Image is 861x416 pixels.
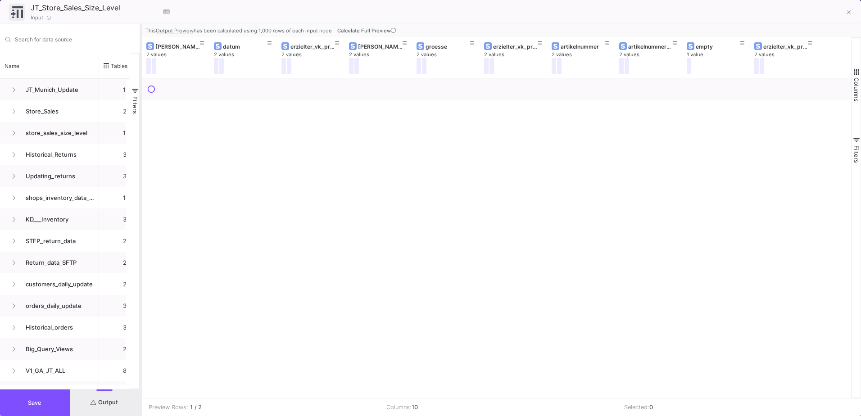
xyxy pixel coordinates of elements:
[123,79,184,100] p: 1
[561,43,605,50] div: artikelnummer
[91,399,118,406] span: Output
[11,6,23,18] img: input-ui.svg
[123,166,184,187] p: 3
[493,43,538,50] div: erzielter_vk_preis_gesamt
[417,51,484,58] div: 2 values
[20,187,94,208] span: shops_inventory_data_collection
[20,252,94,273] span: Return_data_SFTP
[20,144,94,165] span: Historical_Returns
[123,187,184,208] p: 1
[763,43,808,50] div: erzielter_vk_preis_netto
[190,403,193,411] b: 1
[20,339,94,360] span: Big_Query_Views
[617,398,856,416] td: Selected:
[649,404,653,411] b: 0
[20,317,94,338] span: Historical_orders
[20,209,94,230] span: KD___Inventory
[123,360,184,381] p: 8
[754,51,822,58] div: 2 values
[146,51,214,58] div: 2 values
[123,101,184,122] p: 2
[619,51,687,58] div: 2 values
[20,101,94,122] span: Store_Sales
[426,43,470,50] div: groesse
[552,51,619,58] div: 2 values
[195,403,202,411] b: / 2
[20,382,94,403] span: CDP_Dimentions
[20,295,94,317] span: orders_daily_update
[15,36,134,43] input: Search for name, tables, ...
[628,43,673,50] div: artikelnummer_farbe
[149,403,188,411] div: Preview Rows:
[158,3,176,21] button: Hotkeys List
[412,404,418,411] b: 10
[123,295,184,317] p: 3
[20,122,94,144] span: store_sales_size_level
[123,144,184,165] p: 3
[123,209,184,230] p: 3
[123,274,184,295] p: 2
[214,51,281,58] div: 2 values
[5,63,19,69] span: Name
[484,51,552,58] div: 2 values
[123,122,184,144] p: 1
[853,145,860,163] span: Filters
[20,360,94,381] span: V1_GA_JT_ALL
[123,231,184,252] p: 2
[111,63,127,69] span: Tables
[358,43,403,50] div: [PERSON_NAME]
[123,252,184,273] p: 2
[123,382,184,403] p: 6
[20,231,94,252] span: STFP_return_data
[20,166,94,187] span: Updating_returns
[31,14,43,21] span: Input
[131,96,139,114] span: Filters
[145,27,334,34] div: This has been calculated using 1,000 rows of each input node
[335,24,399,37] button: Calculate Full Preview
[123,317,184,338] p: 34
[696,43,740,50] div: empty
[20,274,94,295] span: customers_daily_update
[290,43,335,50] div: erzielter_vk_preis
[853,77,860,102] span: Columns
[123,339,184,360] p: 2
[349,51,417,58] div: 2 values
[156,27,194,34] u: Output Preview
[28,2,154,14] input: Node Title...
[380,398,617,416] td: Columns:
[20,79,94,100] span: JT_Munich_Update
[155,43,200,50] div: [PERSON_NAME]
[281,51,349,58] div: 2 values
[337,27,398,34] span: Calculate Full Preview
[28,399,41,406] span: Save
[70,389,140,416] button: Output
[687,51,754,58] div: 1 value
[223,43,267,50] div: datum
